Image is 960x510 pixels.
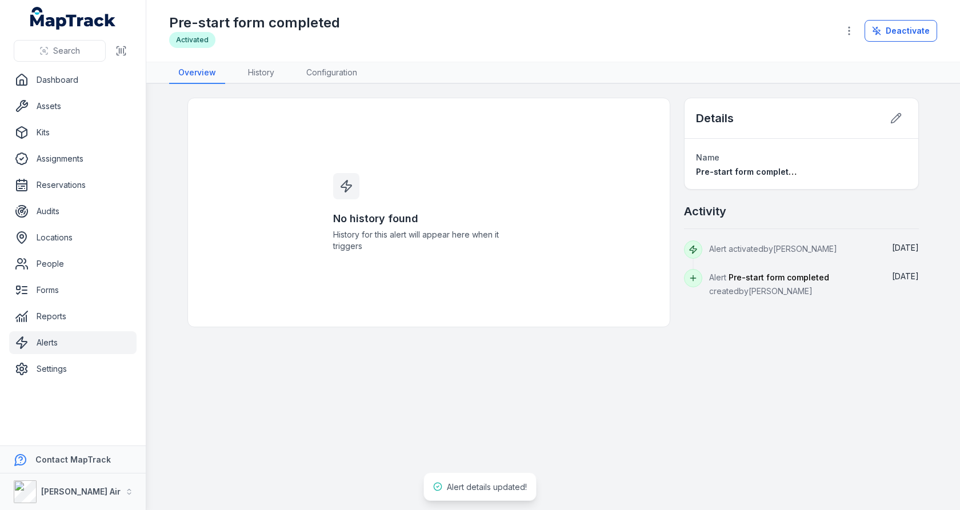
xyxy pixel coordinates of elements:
a: Settings [9,358,137,380]
a: Dashboard [9,69,137,91]
button: Deactivate [865,20,937,42]
h3: No history found [333,211,525,227]
a: Alerts [9,331,137,354]
span: History for this alert will appear here when it triggers [333,229,525,252]
a: Audits [9,200,137,223]
span: [DATE] [892,243,919,252]
span: Alert activated by [PERSON_NAME] [709,244,837,254]
a: People [9,252,137,275]
strong: [PERSON_NAME] Air [41,487,121,496]
span: Search [53,45,80,57]
a: Reservations [9,174,137,196]
span: Pre-start form completed [696,167,799,176]
span: Pre-start form completed [729,272,829,282]
time: 18/08/2025, 12:02:03 pm [892,271,919,281]
time: 18/08/2025, 12:03:02 pm [892,243,919,252]
a: Locations [9,226,137,249]
span: [DATE] [892,271,919,281]
strong: Contact MapTrack [35,455,111,464]
h2: Activity [684,203,726,219]
a: Reports [9,305,137,328]
a: Assignments [9,147,137,170]
div: Activated [169,32,215,48]
a: Overview [169,62,225,84]
span: Name [696,152,719,162]
a: MapTrack [30,7,116,30]
a: Forms [9,279,137,302]
a: Assets [9,95,137,118]
a: Kits [9,121,137,144]
span: Alert details updated! [447,482,527,492]
h1: Pre-start form completed [169,14,340,32]
button: Search [14,40,106,62]
h2: Details [696,110,734,126]
a: History [239,62,283,84]
a: Configuration [297,62,366,84]
span: Alert created by [PERSON_NAME] [709,272,829,296]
